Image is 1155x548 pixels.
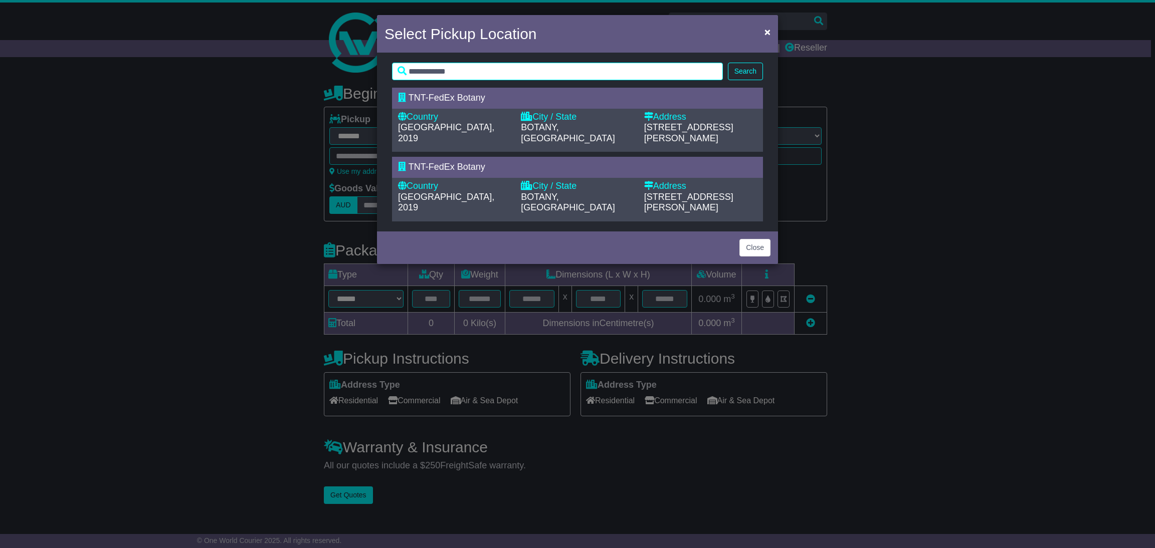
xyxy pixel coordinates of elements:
[398,192,494,213] span: [GEOGRAPHIC_DATA], 2019
[398,112,511,123] div: Country
[644,112,757,123] div: Address
[398,181,511,192] div: Country
[521,181,634,192] div: City / State
[728,63,763,80] button: Search
[759,22,776,42] button: Close
[409,93,485,103] span: TNT-FedEx Botany
[409,162,485,172] span: TNT-FedEx Botany
[644,122,733,143] span: [STREET_ADDRESS][PERSON_NAME]
[644,192,733,213] span: [STREET_ADDRESS][PERSON_NAME]
[521,192,615,213] span: BOTANY, [GEOGRAPHIC_DATA]
[398,122,494,143] span: [GEOGRAPHIC_DATA], 2019
[521,112,634,123] div: City / State
[521,122,615,143] span: BOTANY, [GEOGRAPHIC_DATA]
[384,23,537,45] h4: Select Pickup Location
[764,26,771,38] span: ×
[644,181,757,192] div: Address
[739,239,771,256] button: Close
